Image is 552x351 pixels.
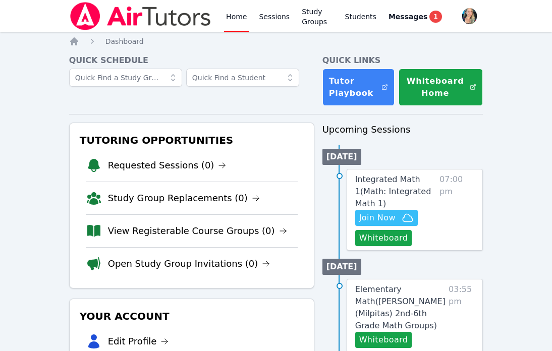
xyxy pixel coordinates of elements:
a: View Registerable Course Groups (0) [108,224,287,238]
button: Whiteboard [355,230,412,246]
span: 03:55 pm [449,283,474,348]
img: Air Tutors [69,2,212,30]
span: Join Now [359,212,396,224]
a: Edit Profile [108,334,169,348]
span: Elementary Math ( [PERSON_NAME] (Milpitas) 2nd-6th Grade Math Groups ) [355,284,446,330]
h4: Quick Links [322,54,483,67]
span: Integrated Math 1 ( Math: Integrated Math 1 ) [355,174,431,208]
a: Tutor Playbook [322,69,395,106]
input: Quick Find a Student [186,69,299,87]
span: Messages [389,12,427,22]
button: Whiteboard [355,332,412,348]
a: Requested Sessions (0) [108,158,227,172]
a: Study Group Replacements (0) [108,191,260,205]
h3: Upcoming Sessions [322,123,483,137]
h3: Your Account [78,307,306,325]
input: Quick Find a Study Group [69,69,182,87]
a: Open Study Group Invitations (0) [108,257,270,271]
a: Elementary Math([PERSON_NAME] (Milpitas) 2nd-6th Grade Math Groups) [355,283,446,332]
span: 07:00 pm [439,173,474,246]
h3: Tutoring Opportunities [78,131,306,149]
span: 1 [429,11,441,23]
button: Whiteboard Home [399,69,483,106]
li: [DATE] [322,259,361,275]
span: Dashboard [105,37,144,45]
h4: Quick Schedule [69,54,314,67]
a: Dashboard [105,36,144,46]
button: Join Now [355,210,418,226]
nav: Breadcrumb [69,36,483,46]
a: Integrated Math 1(Math: Integrated Math 1) [355,173,435,210]
li: [DATE] [322,149,361,165]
